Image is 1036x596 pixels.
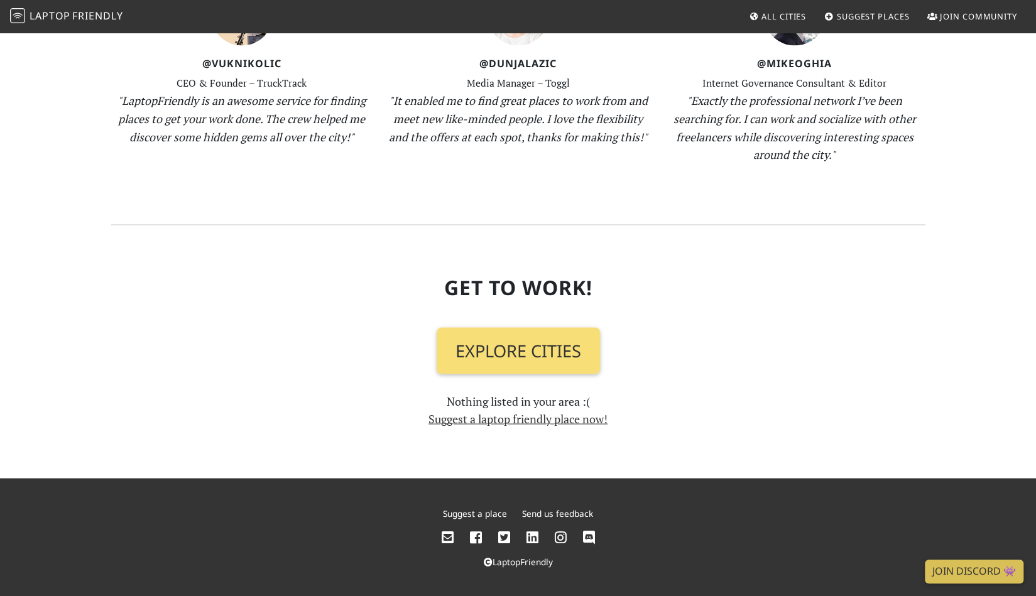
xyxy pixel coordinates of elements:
[10,6,123,28] a: LaptopFriendly LaptopFriendly
[744,5,811,28] a: All Cities
[111,275,925,299] h2: Get To Work!
[177,77,307,90] small: CEO & Founder – TruckTrack
[702,77,886,90] small: Internet Governance Consultant & Editor
[388,58,649,70] h4: @DunjaLazic
[72,9,123,23] span: Friendly
[467,77,570,90] small: Media Manager – Toggl
[437,327,600,374] a: Explore Cities
[922,5,1022,28] a: Join Community
[111,58,373,70] h4: @VukNikolic
[664,58,925,70] h4: @MikeOghia
[111,225,925,478] section: Nothing listed in your area :(
[484,555,553,567] a: LaptopFriendly
[925,560,1023,583] a: Join Discord 👾
[940,11,1017,22] span: Join Community
[837,11,910,22] span: Suggest Places
[389,93,648,144] em: "It enabled me to find great places to work from and meet new like-minded people. I love the flex...
[819,5,915,28] a: Suggest Places
[117,93,366,144] em: "LaptopFriendly is an awesome service for finding places to get your work done. The crew helped m...
[10,8,25,23] img: LaptopFriendly
[30,9,70,23] span: Laptop
[443,507,507,519] a: Suggest a place
[428,411,608,426] a: Suggest a laptop friendly place now!
[761,11,806,22] span: All Cities
[522,507,593,519] a: Send us feedback
[673,93,916,162] em: "Exactly the professional network I’ve been searching for. I can work and socialize with other fr...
